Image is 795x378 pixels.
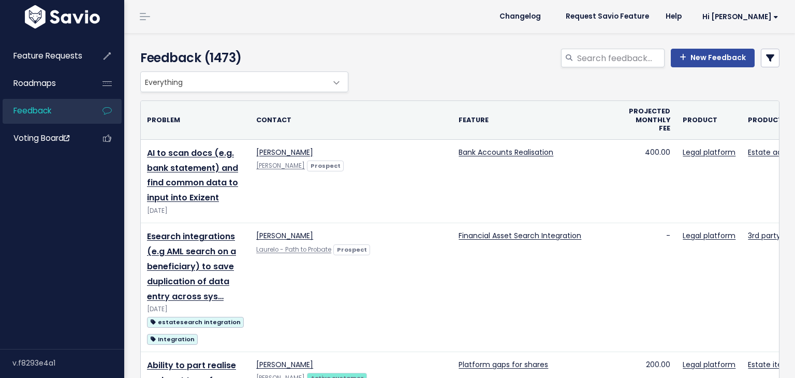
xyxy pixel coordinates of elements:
[140,49,343,67] h4: Feedback (1473)
[256,147,313,157] a: [PERSON_NAME]
[3,71,86,95] a: Roadmaps
[147,332,198,345] a: Integration
[13,133,69,143] span: Voting Board
[459,147,553,157] a: Bank Accounts Realisation
[576,49,665,67] input: Search feedback...
[307,160,344,170] a: Prospect
[671,49,755,67] a: New Feedback
[3,126,86,150] a: Voting Board
[256,359,313,370] a: [PERSON_NAME]
[557,9,657,24] a: Request Savio Feature
[683,147,735,157] a: Legal platform
[256,230,313,241] a: [PERSON_NAME]
[623,139,676,223] td: 400.00
[141,72,327,92] span: Everything
[3,44,86,68] a: Feature Requests
[256,245,331,254] a: Laurelo - Path to Probate
[623,101,676,139] th: Projected monthly fee
[3,99,86,123] a: Feedback
[147,317,244,328] span: estatesearch integration
[623,223,676,352] td: -
[676,101,742,139] th: Product
[452,101,623,139] th: Feature
[13,78,56,89] span: Roadmaps
[140,71,348,92] span: Everything
[147,206,244,216] div: [DATE]
[333,244,370,254] a: Prospect
[683,359,735,370] a: Legal platform
[683,230,735,241] a: Legal platform
[13,105,51,116] span: Feedback
[12,350,124,376] div: v.f8293e4a1
[499,13,541,20] span: Changelog
[147,315,244,328] a: estatesearch integration
[311,162,341,170] strong: Prospect
[147,147,238,203] a: AI to scan docs (e.g. bank statement) and find common data to input into Exizent
[147,334,198,345] span: Integration
[690,9,787,25] a: Hi [PERSON_NAME]
[13,50,82,61] span: Feature Requests
[147,304,244,315] div: [DATE]
[141,101,250,139] th: Problem
[147,230,236,302] a: Esearch integrations (e.g AML search on a beneficiary) to save duplication of data entry across sys…
[748,359,793,370] a: Estate items
[702,13,778,21] span: Hi [PERSON_NAME]
[459,230,581,241] a: Financial Asset Search Integration
[22,5,102,28] img: logo-white.9d6f32f41409.svg
[256,162,305,170] a: [PERSON_NAME]
[337,245,367,254] strong: Prospect
[657,9,690,24] a: Help
[459,359,548,370] a: Platform gaps for shares
[250,101,452,139] th: Contact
